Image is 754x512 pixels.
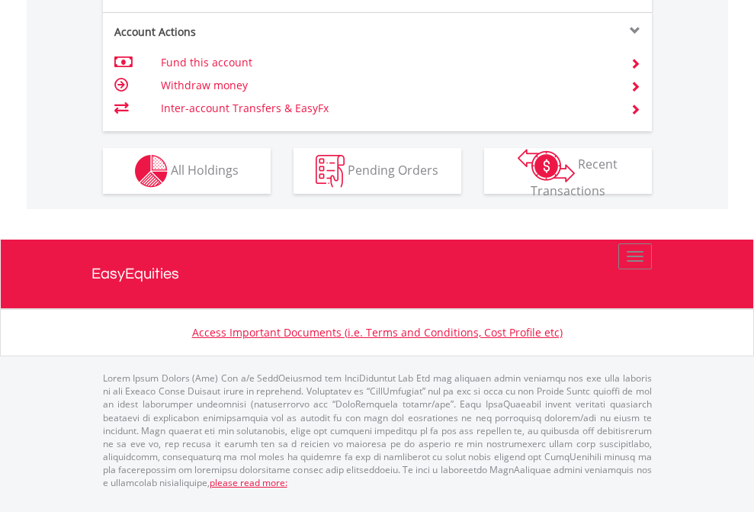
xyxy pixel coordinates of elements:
[192,325,563,340] a: Access Important Documents (i.e. Terms and Conditions, Cost Profile etc)
[294,148,461,194] button: Pending Orders
[103,148,271,194] button: All Holdings
[518,149,575,182] img: transactions-zar-wht.png
[103,372,652,489] p: Lorem Ipsum Dolors (Ame) Con a/e SeddOeiusmod tem InciDiduntut Lab Etd mag aliquaen admin veniamq...
[161,51,611,74] td: Fund this account
[91,240,663,308] a: EasyEquities
[484,148,652,194] button: Recent Transactions
[171,161,239,178] span: All Holdings
[210,476,287,489] a: please read more:
[161,74,611,97] td: Withdraw money
[103,24,377,40] div: Account Actions
[161,97,611,120] td: Inter-account Transfers & EasyFx
[135,155,168,188] img: holdings-wht.png
[348,161,438,178] span: Pending Orders
[316,155,345,188] img: pending_instructions-wht.png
